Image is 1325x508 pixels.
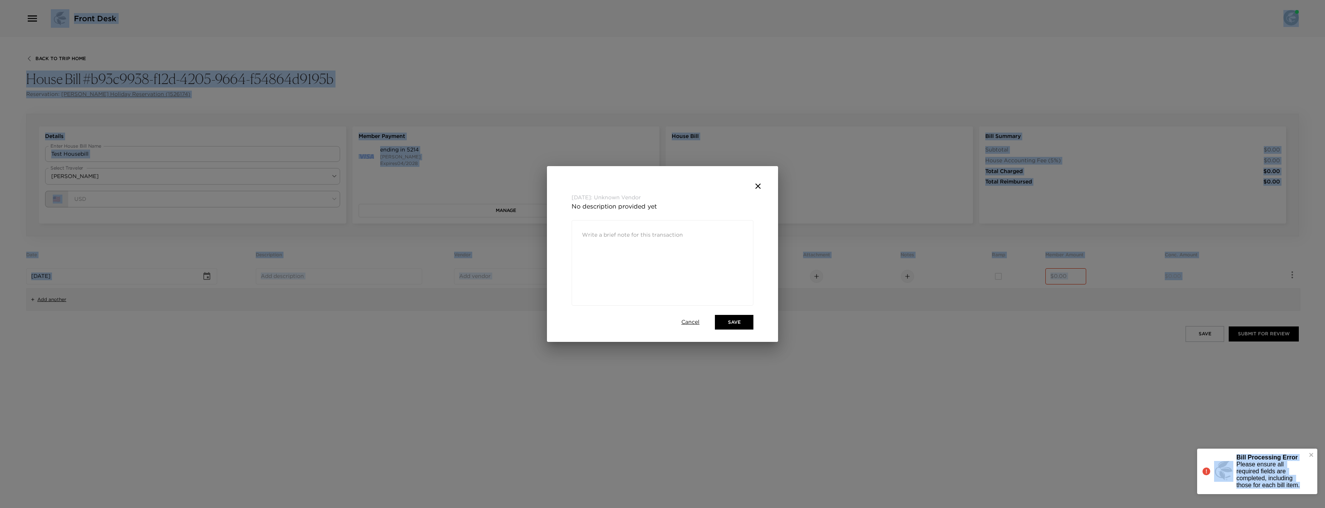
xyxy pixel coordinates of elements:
[1236,454,1303,461] p: Bill Processing Error
[1236,461,1303,489] p: Please ensure all required fields are completed, including those for each bill item.
[715,315,753,330] button: Save
[750,178,766,194] button: close
[1214,461,1233,480] img: Exclusive Resorts logo
[572,194,753,202] span: [DATE]: Unknown Vendor
[572,202,753,211] p: No description provided yet
[681,318,699,326] button: Cancel
[1309,452,1314,459] button: close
